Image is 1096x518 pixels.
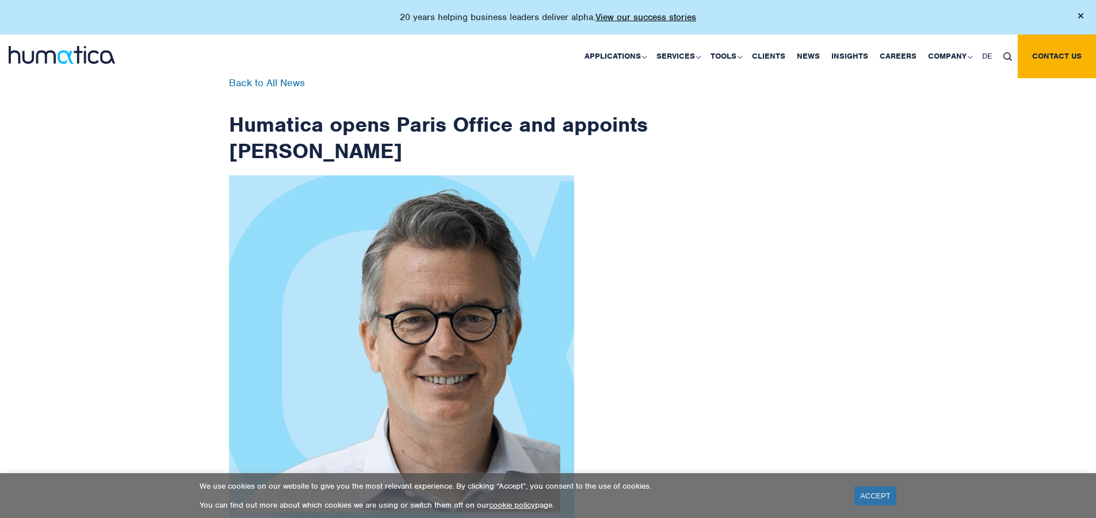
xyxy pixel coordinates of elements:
p: You can find out more about which cookies we are using or switch them off on our page. [200,500,840,510]
p: We use cookies on our website to give you the most relevant experience. By clicking “Accept”, you... [200,481,840,491]
img: logo [9,46,115,64]
a: Company [922,34,976,78]
a: Clients [746,34,791,78]
a: News [791,34,826,78]
a: Careers [874,34,922,78]
a: Insights [826,34,874,78]
a: Services [651,34,705,78]
a: Back to All News [229,76,305,89]
span: DE [982,51,992,61]
a: Applications [579,34,651,78]
a: Contact us [1018,34,1096,78]
a: cookie policy [489,500,535,510]
p: 20 years helping business leaders deliver alpha. [400,11,696,23]
img: search_icon [1003,52,1012,61]
a: ACCEPT [854,486,896,505]
h1: Humatica opens Paris Office and appoints [PERSON_NAME] [229,78,649,164]
a: DE [976,34,998,78]
a: Tools [705,34,746,78]
a: View our success stories [595,11,696,23]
